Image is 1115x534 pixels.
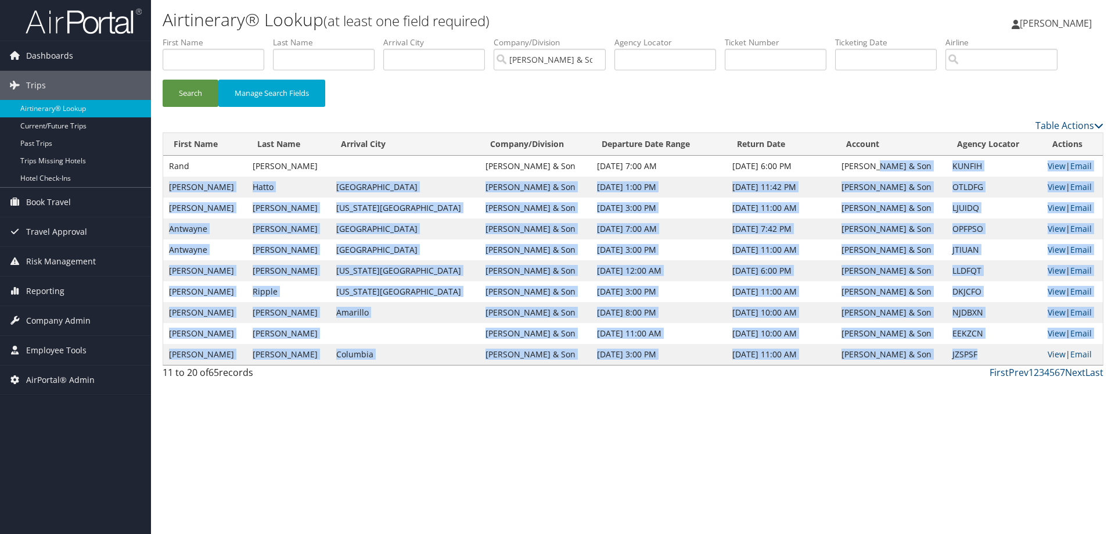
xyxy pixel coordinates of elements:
[1070,244,1092,255] a: Email
[1042,156,1103,177] td: |
[726,133,836,156] th: Return Date: activate to sort column ascending
[947,344,1042,365] td: JZSPSF
[1048,265,1066,276] a: View
[726,323,836,344] td: [DATE] 10:00 AM
[163,323,247,344] td: [PERSON_NAME]
[726,239,836,260] td: [DATE] 11:00 AM
[247,260,330,281] td: [PERSON_NAME]
[990,366,1009,379] a: First
[947,177,1042,198] td: OTLDFG
[591,323,726,344] td: [DATE] 11:00 AM
[1042,344,1103,365] td: |
[591,156,726,177] td: [DATE] 7:00 AM
[1070,349,1092,360] a: Email
[836,177,947,198] td: [PERSON_NAME] & Son
[591,198,726,218] td: [DATE] 3:00 PM
[163,133,247,156] th: First Name: activate to sort column ascending
[26,188,71,217] span: Book Travel
[947,156,1042,177] td: KUNFIH
[163,156,247,177] td: Rand
[591,133,726,156] th: Departure Date Range: activate to sort column descending
[247,198,330,218] td: [PERSON_NAME]
[330,198,480,218] td: [US_STATE][GEOGRAPHIC_DATA]
[947,302,1042,323] td: NJDBXN
[26,41,73,70] span: Dashboards
[163,37,273,48] label: First Name
[480,156,591,177] td: [PERSON_NAME] & Son
[26,247,96,276] span: Risk Management
[1070,265,1092,276] a: Email
[163,80,218,107] button: Search
[1042,239,1103,260] td: |
[330,239,480,260] td: [GEOGRAPHIC_DATA]
[163,260,247,281] td: [PERSON_NAME]
[480,198,591,218] td: [PERSON_NAME] & Son
[1048,244,1066,255] a: View
[726,344,836,365] td: [DATE] 11:00 AM
[1070,181,1092,192] a: Email
[330,302,480,323] td: Amarillo
[726,156,836,177] td: [DATE] 6:00 PM
[1048,160,1066,171] a: View
[591,260,726,281] td: [DATE] 12:00 AM
[1035,119,1103,132] a: Table Actions
[726,302,836,323] td: [DATE] 10:00 AM
[163,302,247,323] td: [PERSON_NAME]
[836,133,947,156] th: Account: activate to sort column ascending
[947,133,1042,156] th: Agency Locator: activate to sort column ascending
[726,177,836,198] td: [DATE] 11:42 PM
[1070,328,1092,339] a: Email
[1085,366,1103,379] a: Last
[1039,366,1044,379] a: 3
[330,344,480,365] td: Columbia
[26,277,64,306] span: Reporting
[1048,307,1066,318] a: View
[26,71,46,100] span: Trips
[163,365,385,385] div: 11 to 20 of records
[1042,302,1103,323] td: |
[247,133,330,156] th: Last Name: activate to sort column ascending
[1028,366,1034,379] a: 1
[614,37,725,48] label: Agency Locator
[480,344,591,365] td: [PERSON_NAME] & Son
[591,302,726,323] td: [DATE] 8:00 PM
[1034,366,1039,379] a: 2
[247,177,330,198] td: Hatto
[1055,366,1060,379] a: 6
[1070,202,1092,213] a: Email
[1012,6,1103,41] a: [PERSON_NAME]
[480,260,591,281] td: [PERSON_NAME] & Son
[1042,198,1103,218] td: |
[330,260,480,281] td: [US_STATE][GEOGRAPHIC_DATA]
[591,218,726,239] td: [DATE] 7:00 AM
[1048,349,1066,360] a: View
[1044,366,1049,379] a: 4
[947,218,1042,239] td: OPFPSO
[726,281,836,302] td: [DATE] 11:00 AM
[591,344,726,365] td: [DATE] 3:00 PM
[1048,223,1066,234] a: View
[835,37,945,48] label: Ticketing Date
[494,37,614,48] label: Company/Division
[1042,260,1103,281] td: |
[26,306,91,335] span: Company Admin
[1060,366,1065,379] a: 7
[273,37,383,48] label: Last Name
[1070,223,1092,234] a: Email
[480,133,591,156] th: Company/Division
[947,260,1042,281] td: LLDFQT
[836,198,947,218] td: [PERSON_NAME] & Son
[1042,133,1103,156] th: Actions
[1042,177,1103,198] td: |
[591,281,726,302] td: [DATE] 3:00 PM
[947,198,1042,218] td: LJUIDQ
[1049,366,1055,379] a: 5
[383,37,494,48] label: Arrival City
[591,177,726,198] td: [DATE] 1:00 PM
[1070,286,1092,297] a: Email
[247,239,330,260] td: [PERSON_NAME]
[1070,307,1092,318] a: Email
[26,217,87,246] span: Travel Approval
[163,8,790,32] h1: Airtinerary® Lookup
[947,323,1042,344] td: EEKZCN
